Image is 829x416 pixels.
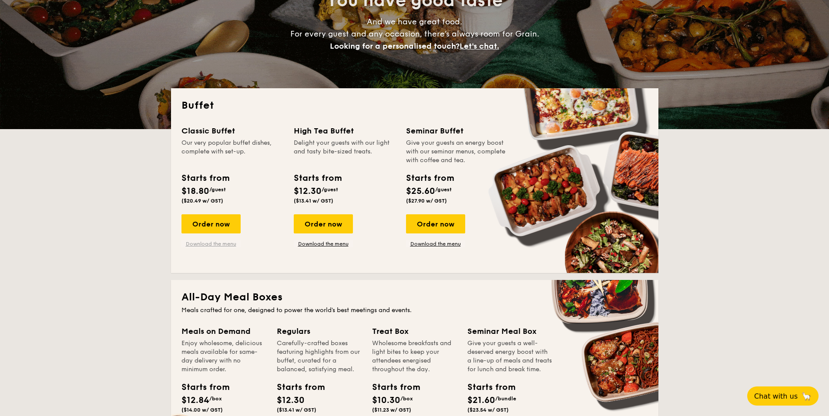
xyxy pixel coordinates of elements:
span: 🦙 [801,391,812,401]
span: $21.60 [467,395,495,406]
div: Order now [406,214,465,233]
span: ($27.90 w/ GST) [406,198,447,204]
span: ($23.54 w/ GST) [467,407,509,413]
div: Seminar Meal Box [467,325,552,337]
span: $18.80 [181,186,209,196]
span: ($11.23 w/ GST) [372,407,411,413]
div: Starts from [372,381,411,394]
div: Order now [181,214,241,233]
span: ($13.41 w/ GST) [294,198,333,204]
div: Delight your guests with our light and tasty bite-sized treats. [294,139,396,165]
div: Classic Buffet [181,125,283,137]
span: And we have great food. For every guest and any occasion, there’s always room for Grain. [290,17,539,51]
div: Starts from [277,381,316,394]
span: /box [400,396,413,402]
div: Wholesome breakfasts and light bites to keep your attendees energised throughout the day. [372,339,457,374]
div: Give your guests an energy boost with our seminar menus, complete with coffee and tea. [406,139,508,165]
span: $25.60 [406,186,435,196]
div: Starts from [181,381,221,394]
span: Let's chat. [460,41,499,51]
h2: All-Day Meal Boxes [181,290,648,304]
span: /guest [322,186,338,193]
div: Starts from [294,172,341,185]
span: $12.84 [181,395,209,406]
div: Starts from [406,172,453,185]
div: Starts from [181,172,229,185]
div: Carefully-crafted boxes featuring highlights from our buffet, curated for a balanced, satisfying ... [277,339,362,374]
div: Our very popular buffet dishes, complete with set-up. [181,139,283,165]
div: Regulars [277,325,362,337]
a: Download the menu [294,240,353,247]
button: Chat with us🦙 [747,386,819,406]
span: /guest [209,186,226,193]
span: /box [209,396,222,402]
div: Order now [294,214,353,233]
a: Download the menu [181,240,241,247]
div: Starts from [467,381,507,394]
a: Download the menu [406,240,465,247]
span: Chat with us [754,392,798,400]
div: Meals crafted for one, designed to power the world's best meetings and events. [181,306,648,315]
div: High Tea Buffet [294,125,396,137]
span: /bundle [495,396,516,402]
span: $10.30 [372,395,400,406]
span: ($13.41 w/ GST) [277,407,316,413]
div: Meals on Demand [181,325,266,337]
div: Enjoy wholesome, delicious meals available for same-day delivery with no minimum order. [181,339,266,374]
span: /guest [435,186,452,193]
div: Seminar Buffet [406,125,508,137]
span: $12.30 [294,186,322,196]
h2: Buffet [181,99,648,113]
span: Looking for a personalised touch? [330,41,460,51]
span: ($20.49 w/ GST) [181,198,223,204]
span: $12.30 [277,395,305,406]
div: Give your guests a well-deserved energy boost with a line-up of meals and treats for lunch and br... [467,339,552,374]
span: ($14.00 w/ GST) [181,407,223,413]
div: Treat Box [372,325,457,337]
